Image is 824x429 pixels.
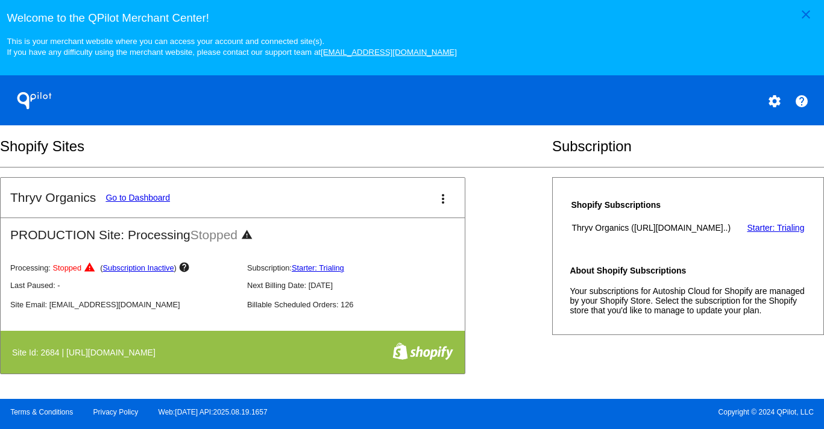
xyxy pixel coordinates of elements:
a: [EMAIL_ADDRESS][DOMAIN_NAME] [321,48,457,57]
mat-icon: help [794,94,809,108]
h2: Subscription [552,138,824,155]
a: Web:[DATE] API:2025.08.19.1657 [159,408,268,416]
p: Processing: [10,261,237,276]
p: Site Email: [EMAIL_ADDRESS][DOMAIN_NAME] [10,300,237,309]
span: Stopped [190,228,237,242]
a: Go to Dashboard [105,193,170,202]
img: f8a94bdc-cb89-4d40-bdcd-a0261eff8977 [392,342,453,360]
p: Subscription: [247,263,474,272]
a: Terms & Conditions [10,408,73,416]
h2: PRODUCTION Site: Processing [1,218,465,243]
mat-icon: more_vert [436,192,450,206]
p: Billable Scheduled Orders: 126 [247,300,474,309]
a: Subscription Inactive [103,263,174,272]
h1: QPilot [10,89,58,113]
mat-icon: warning [241,229,256,243]
span: ( ) [100,263,177,272]
a: Starter: Trialing [747,223,805,233]
h2: Thryv Organics [10,190,96,205]
mat-icon: warning [84,261,98,276]
mat-icon: help [178,261,193,276]
h3: Welcome to the QPilot Merchant Center! [7,11,817,25]
h4: About Shopify Subscriptions [570,266,806,275]
p: Last Paused: - [10,281,237,290]
a: Privacy Policy [93,408,139,416]
p: Your subscriptions for Autoship Cloud for Shopify are managed by your Shopify Store. Select the s... [570,286,806,315]
small: This is your merchant website where you can access your account and connected site(s). If you hav... [7,37,456,57]
th: Thryv Organics ([URL][DOMAIN_NAME]..) [571,222,741,233]
span: Copyright © 2024 QPilot, LLC [423,408,814,416]
a: Starter: Trialing [292,263,344,272]
mat-icon: close [799,7,813,22]
h4: Shopify Subscriptions [571,200,741,210]
mat-icon: settings [767,94,782,108]
p: Next Billing Date: [DATE] [247,281,474,290]
span: Stopped [52,263,81,272]
h4: Site Id: 2684 | [URL][DOMAIN_NAME] [12,348,162,357]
